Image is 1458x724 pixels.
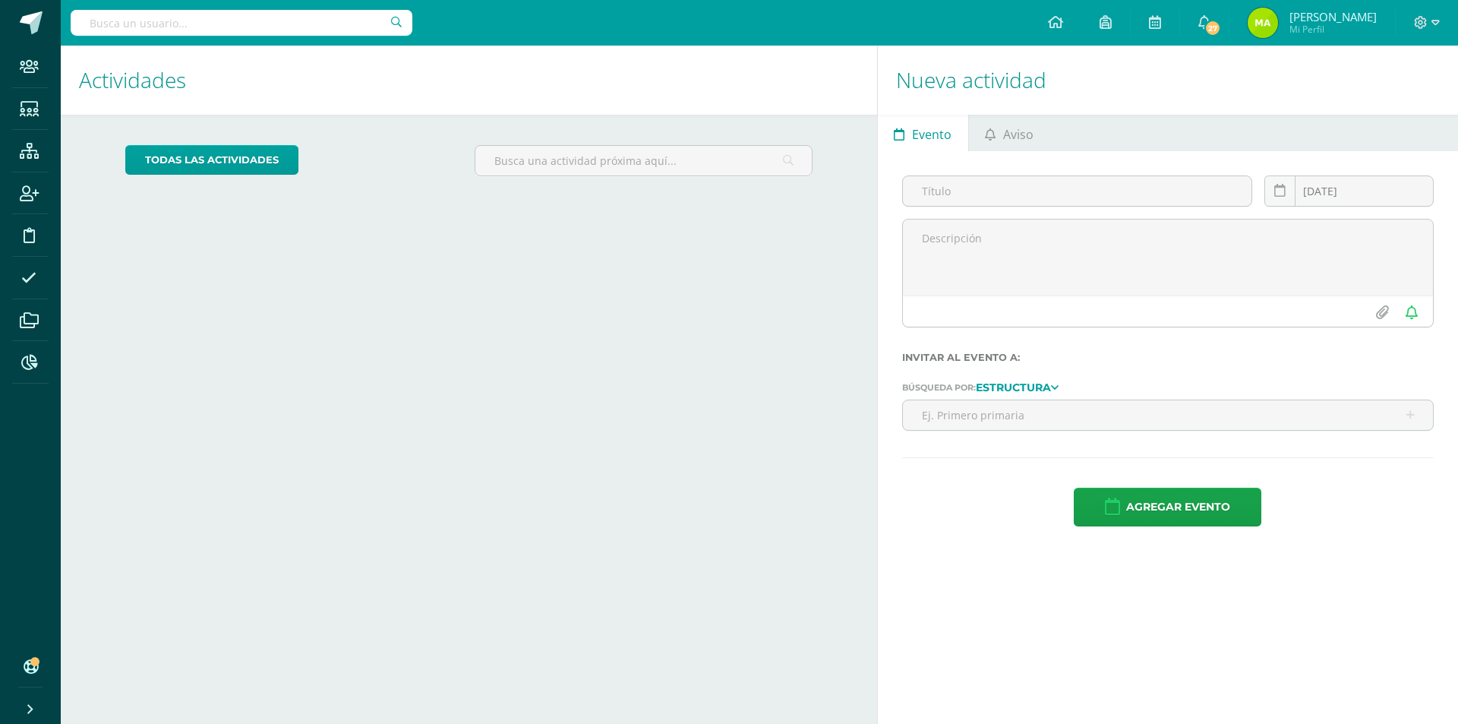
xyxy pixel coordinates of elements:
[1126,488,1230,526] span: Agregar evento
[79,46,859,115] h1: Actividades
[976,381,1051,394] strong: Estructura
[902,382,976,393] span: Búsqueda por:
[1003,116,1034,153] span: Aviso
[1204,20,1221,36] span: 27
[125,145,298,175] a: todas las Actividades
[1289,23,1377,36] span: Mi Perfil
[475,146,812,175] input: Busca una actividad próxima aquí...
[976,381,1059,392] a: Estructura
[969,115,1050,151] a: Aviso
[1248,8,1278,38] img: 6b1e82ac4bc77c91773989d943013bd5.png
[1265,176,1433,206] input: Fecha de entrega
[1074,488,1261,526] button: Agregar evento
[902,352,1434,363] label: Invitar al evento a:
[903,176,1252,206] input: Título
[71,10,412,36] input: Busca un usuario...
[903,400,1433,430] input: Ej. Primero primaria
[878,115,968,151] a: Evento
[912,116,951,153] span: Evento
[896,46,1440,115] h1: Nueva actividad
[1289,9,1377,24] span: [PERSON_NAME]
